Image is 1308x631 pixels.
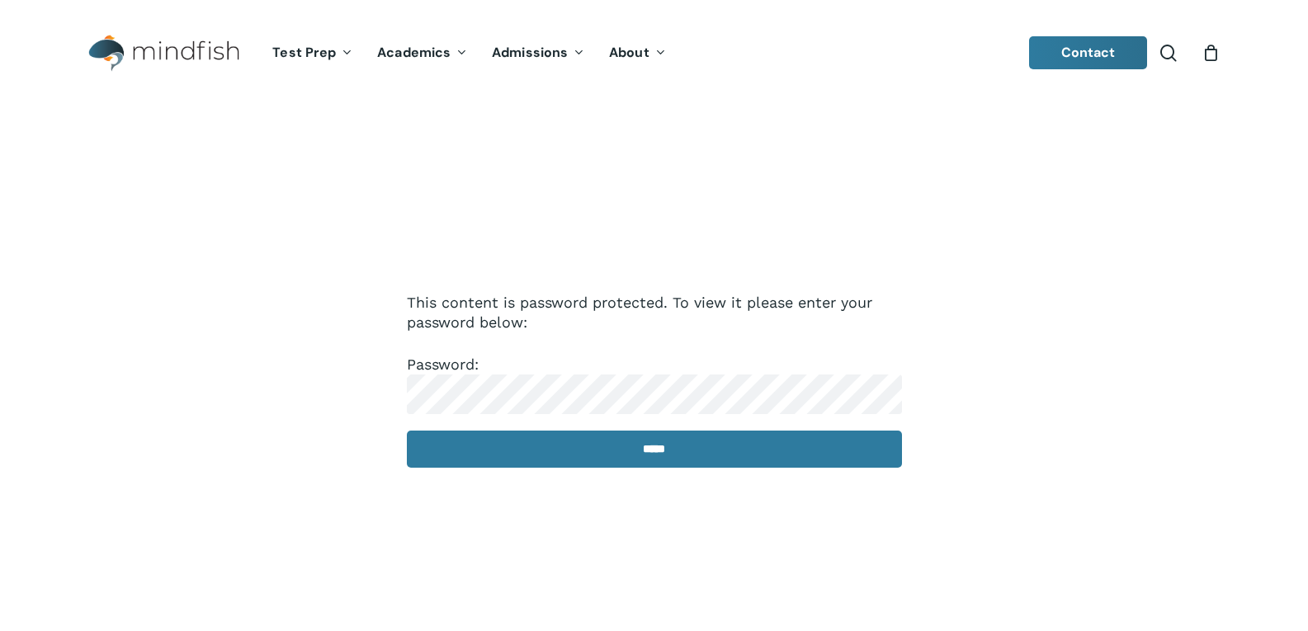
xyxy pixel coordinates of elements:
a: Cart [1202,44,1220,62]
span: Contact [1061,44,1116,61]
input: Password: [407,374,902,414]
a: Contact [1029,36,1148,69]
header: Main Menu [66,22,1242,84]
a: Academics [365,46,479,60]
span: About [609,44,649,61]
span: Test Prep [272,44,336,61]
label: Password: [407,356,902,402]
a: About [597,46,678,60]
span: Academics [377,44,451,61]
nav: Main Menu [260,22,678,84]
a: Test Prep [260,46,365,60]
p: This content is password protected. To view it please enter your password below: [407,293,902,355]
a: Admissions [479,46,597,60]
span: Admissions [492,44,568,61]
